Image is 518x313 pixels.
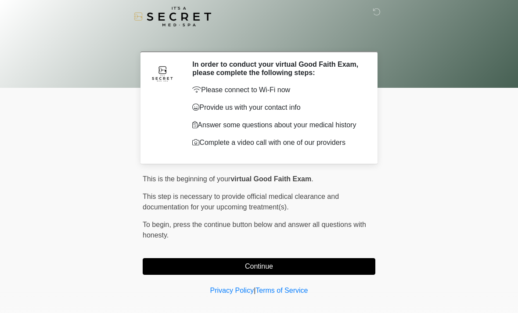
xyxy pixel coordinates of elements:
h2: In order to conduct your virtual Good Faith Exam, please complete the following steps: [192,60,362,77]
a: | [254,287,255,294]
a: Privacy Policy [210,287,254,294]
button: Continue [143,258,375,275]
p: Please connect to Wi-Fi now [192,85,362,95]
p: Complete a video call with one of our providers [192,137,362,148]
h1: ‎ ‎ [136,32,382,48]
img: It's A Secret Med Spa Logo [134,7,211,26]
span: This is the beginning of your [143,175,230,183]
span: press the continue button below and answer all questions with honesty. [143,221,366,239]
p: Answer some questions about your medical history [192,120,362,130]
a: Terms of Service [255,287,308,294]
span: To begin, [143,221,173,228]
p: Provide us with your contact info [192,102,362,113]
span: This step is necessary to provide official medical clearance and documentation for your upcoming ... [143,193,339,211]
span: . [311,175,313,183]
strong: virtual Good Faith Exam [230,175,311,183]
img: Agent Avatar [149,60,176,86]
